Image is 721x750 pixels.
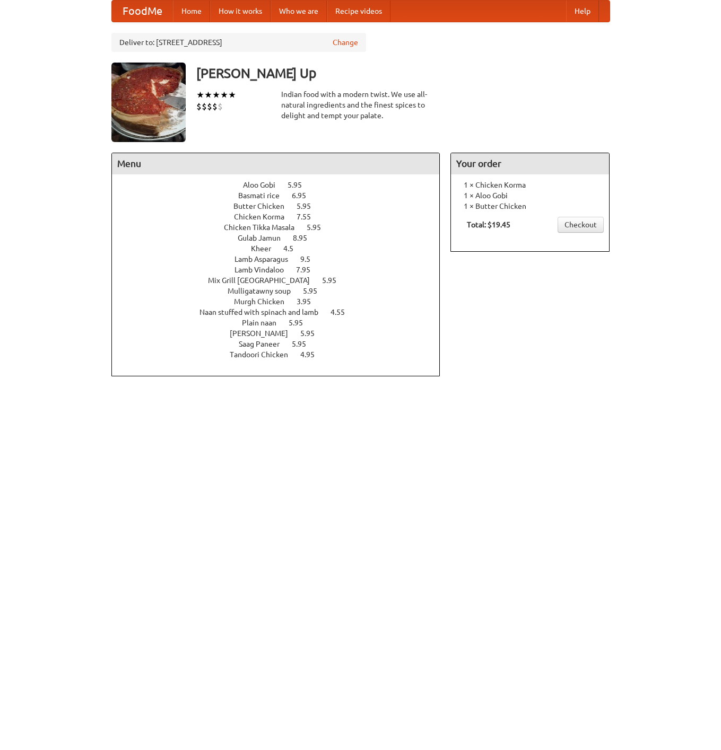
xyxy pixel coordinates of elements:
[196,63,610,84] h3: [PERSON_NAME] Up
[297,202,322,210] span: 5.95
[212,89,220,101] li: ★
[234,255,330,263] a: Lamb Asparagus 9.5
[331,308,355,316] span: 4.55
[234,266,330,274] a: Lamb Vindaloo 7.95
[292,340,317,348] span: 5.95
[230,329,334,338] a: [PERSON_NAME] 5.95
[243,181,322,189] a: Aloo Gobi 5.95
[234,213,295,221] span: Chicken Korma
[207,101,212,112] li: $
[230,350,299,359] span: Tandoori Chicken
[558,217,604,233] a: Checkout
[238,191,290,200] span: Basmati rice
[297,297,322,306] span: 3.95
[208,276,320,285] span: Mix Grill [GEOGRAPHIC_DATA]
[173,1,210,22] a: Home
[566,1,599,22] a: Help
[243,181,286,189] span: Aloo Gobi
[289,319,314,327] span: 5.95
[212,101,218,112] li: $
[288,181,312,189] span: 5.95
[296,266,321,274] span: 7.95
[242,319,323,327] a: Plain naan 5.95
[251,244,313,253] a: Kheer 4.5
[199,308,329,316] span: Naan stuffed with spinach and lamb
[251,244,282,253] span: Kheer
[451,153,609,174] h4: Your order
[456,190,604,201] li: 1 × Aloo Gobi
[327,1,390,22] a: Recipe videos
[224,223,305,232] span: Chicken Tikka Masala
[300,329,325,338] span: 5.95
[218,101,223,112] li: $
[230,350,334,359] a: Tandoori Chicken 4.95
[233,202,295,210] span: Butter Chicken
[467,220,510,229] b: Total: $19.45
[234,297,295,306] span: Murgh Chicken
[239,340,326,348] a: Saag Paneer 5.95
[202,101,207,112] li: $
[300,255,321,263] span: 9.5
[322,276,347,285] span: 5.95
[196,89,204,101] li: ★
[242,319,287,327] span: Plain naan
[196,101,202,112] li: $
[238,234,291,242] span: Gulab Jamun
[303,287,328,295] span: 5.95
[281,89,440,121] div: Indian food with a modern twist. We use all-natural ingredients and the finest spices to delight ...
[228,287,337,295] a: Mulligatawny soup 5.95
[220,89,228,101] li: ★
[300,350,325,359] span: 4.95
[238,234,327,242] a: Gulab Jamun 8.95
[456,201,604,211] li: 1 × Butter Chicken
[238,191,326,200] a: Basmati rice 6.95
[234,297,331,306] a: Murgh Chicken 3.95
[199,308,364,316] a: Naan stuffed with spinach and lamb 4.55
[230,329,299,338] span: [PERSON_NAME]
[234,255,299,263] span: Lamb Asparagus
[283,244,304,253] span: 4.5
[112,153,440,174] h4: Menu
[208,276,356,285] a: Mix Grill [GEOGRAPHIC_DATA] 5.95
[204,89,212,101] li: ★
[297,213,322,221] span: 7.55
[234,266,294,274] span: Lamb Vindaloo
[112,1,173,22] a: FoodMe
[111,63,186,142] img: angular.jpg
[234,213,331,221] a: Chicken Korma 7.55
[210,1,271,22] a: How it works
[228,287,301,295] span: Mulligatawny soup
[293,234,318,242] span: 8.95
[239,340,290,348] span: Saag Paneer
[271,1,327,22] a: Who we are
[224,223,341,232] a: Chicken Tikka Masala 5.95
[456,180,604,190] li: 1 × Chicken Korma
[233,202,331,210] a: Butter Chicken 5.95
[333,37,358,48] a: Change
[228,89,236,101] li: ★
[307,223,332,232] span: 5.95
[111,33,366,52] div: Deliver to: [STREET_ADDRESS]
[292,191,317,200] span: 6.95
